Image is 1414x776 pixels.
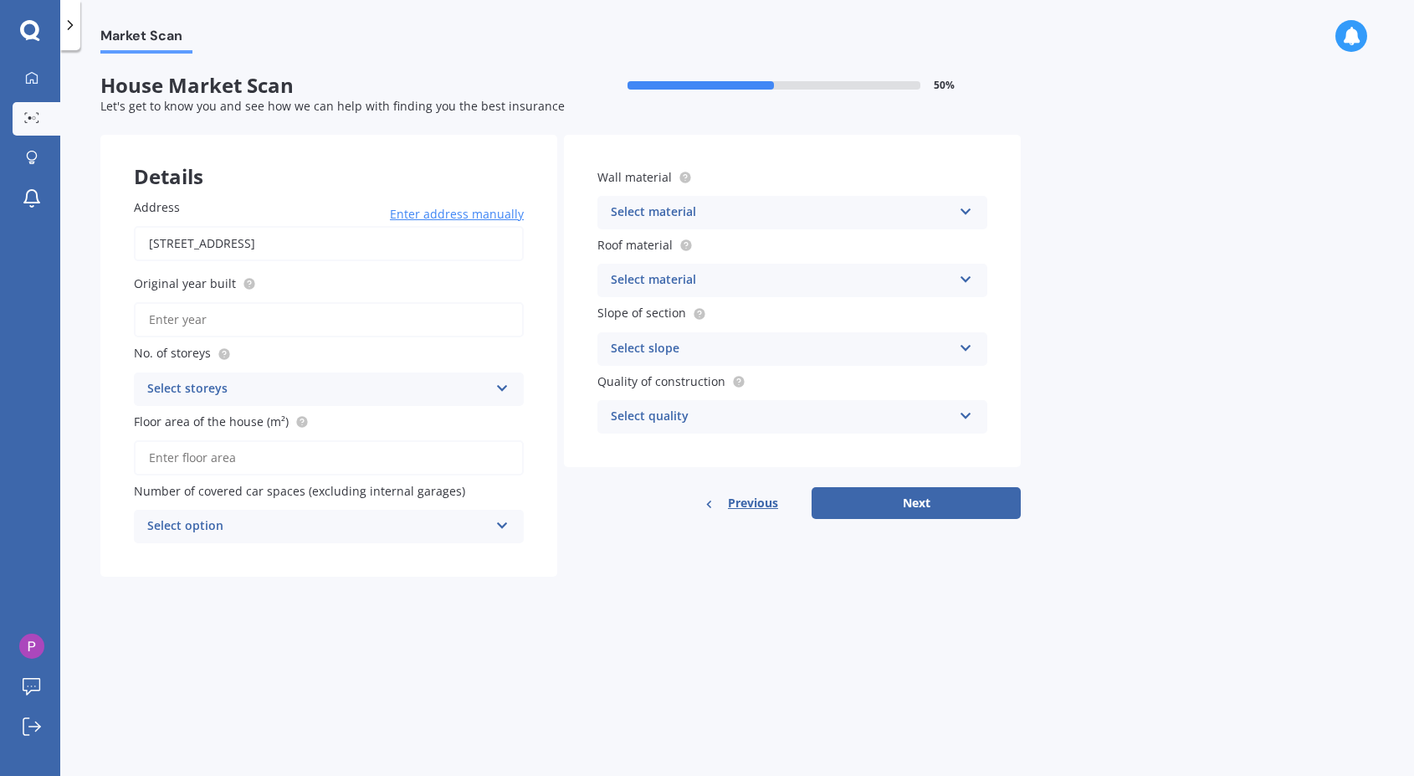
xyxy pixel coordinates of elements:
img: ACg8ocL_9ycMqA7BgatFbBUDHns70uaO32uFMdnsL_5B3Uke-b008bZQ=s96-c [19,634,44,659]
span: Slope of section [597,306,686,321]
span: Let's get to know you and see how we can help with finding you the best insurance [100,98,565,114]
div: Select storeys [147,379,489,399]
div: Select option [147,516,489,537]
button: Next [812,487,1021,519]
span: Number of covered car spaces (excluding internal garages) [134,483,465,499]
span: Address [134,199,180,215]
span: Roof material [597,237,673,253]
input: Enter floor area [134,440,524,475]
span: Floor area of the house (m²) [134,414,289,429]
div: Select slope [611,339,952,359]
div: Select material [611,203,952,223]
span: House Market Scan [100,74,561,98]
input: Enter year [134,302,524,337]
div: Details [100,135,557,185]
div: Select material [611,270,952,290]
span: Previous [728,491,778,516]
input: Enter address [134,226,524,261]
div: Select quality [611,407,952,427]
span: Market Scan [100,28,192,50]
span: Wall material [597,169,672,185]
span: Original year built [134,275,236,291]
span: Quality of construction [597,373,725,389]
span: Enter address manually [390,206,524,223]
span: 50 % [934,80,955,91]
span: No. of storeys [134,346,211,362]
